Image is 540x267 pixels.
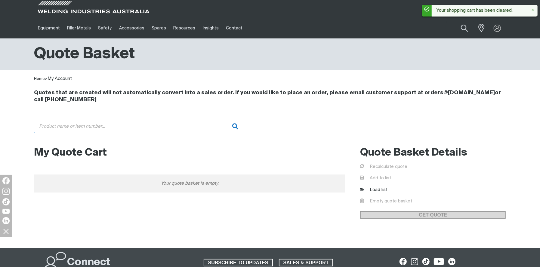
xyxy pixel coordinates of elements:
h4: Quotes that are created will not automatically convert into a sales order. If you would like to p... [34,90,506,103]
a: Contact [222,18,246,38]
a: Equipment [34,18,63,38]
span: SUBSCRIBE TO UPDATES [204,259,272,267]
div: Your shopping cart has been cleared. [432,5,533,17]
nav: Main [34,18,388,38]
div: Product or group for quick order [34,120,506,142]
span: > [45,77,48,81]
a: Resources [170,18,199,38]
a: Safety [94,18,115,38]
a: SALES & SUPPORT [279,259,333,267]
img: LinkedIn [2,217,10,224]
a: Load list [360,187,387,193]
a: Filler Metals [63,18,94,38]
a: Home [34,77,45,81]
a: Insights [199,18,222,38]
img: Instagram [2,188,10,195]
span: Your quote basket is empty. [161,179,219,188]
img: YouTube [2,209,10,214]
h2: Quote Basket Details [360,146,506,159]
img: hide socials [1,226,11,236]
img: Facebook [2,177,10,184]
input: Product name or item number... [34,120,241,133]
img: TikTok [2,198,10,205]
span: GET QUOTE [361,211,505,219]
a: GET QUOTE [360,211,506,219]
a: SUBSCRIBE TO UPDATES [204,259,273,267]
h2: My Quote Cart [34,146,346,159]
h1: Quote Basket [34,44,135,64]
input: Product name or item number... [446,21,474,35]
button: Search products [454,21,475,35]
a: Accessories [116,18,148,38]
a: Spares [148,18,170,38]
a: My Account [48,76,72,81]
a: @[DOMAIN_NAME] [444,90,495,96]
